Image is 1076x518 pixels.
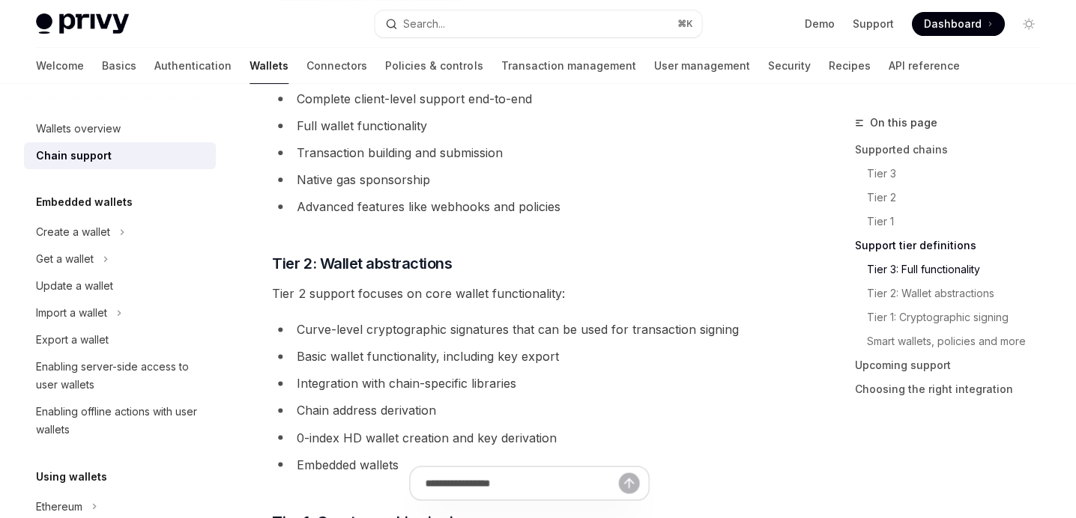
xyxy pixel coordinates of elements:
div: Wallets overview [36,120,121,138]
a: Tier 2: Wallet abstractions [854,281,1052,305]
li: Curve-level cryptographic signatures that can be used for transaction signing [272,319,785,340]
div: Chain support [36,147,112,165]
span: ⌘ K [677,18,692,30]
span: On this page [869,114,937,132]
a: Transaction management [501,48,635,84]
a: Support tier definitions [854,234,1052,258]
a: Smart wallets, policies and more [854,329,1052,353]
div: Search... [403,15,445,33]
a: Chain support [24,142,216,169]
a: Tier 3 [854,162,1052,186]
a: API reference [888,48,959,84]
a: Authentication [154,48,232,84]
li: Transaction building and submission [272,142,785,163]
a: Tier 1: Cryptographic signing [854,305,1052,329]
a: Enabling offline actions with user wallets [24,398,216,443]
a: Choosing the right integration [854,377,1052,401]
a: Tier 1 [854,210,1052,234]
a: Basics [102,48,136,84]
li: Advanced features like webhooks and policies [272,196,785,217]
a: Wallets [250,48,288,84]
li: Chain address derivation [272,400,785,421]
a: Export a wallet [24,326,216,353]
a: Dashboard [911,12,1004,36]
li: Integration with chain-specific libraries [272,373,785,394]
div: Get a wallet [36,250,94,268]
div: Ethereum [36,497,82,515]
button: Toggle Create a wallet section [24,219,216,246]
input: Ask a question... [425,466,618,499]
a: Demo [804,16,834,31]
img: light logo [36,13,129,34]
a: Welcome [36,48,84,84]
a: Enabling server-side access to user wallets [24,353,216,398]
li: Complete client-level support end-to-end [272,88,785,109]
button: Toggle dark mode [1016,12,1040,36]
div: Enabling server-side access to user wallets [36,358,207,394]
div: Update a wallet [36,277,113,295]
a: Connectors [306,48,367,84]
a: Tier 2 [854,186,1052,210]
a: Update a wallet [24,272,216,299]
a: Upcoming support [854,353,1052,377]
button: Toggle Get a wallet section [24,246,216,272]
h5: Embedded wallets [36,193,133,211]
span: Tier 2: Wallet abstractions [272,253,452,274]
a: Recipes [828,48,870,84]
button: Send message [618,472,639,493]
button: Open search [375,10,701,37]
button: Toggle Import a wallet section [24,299,216,326]
a: Security [767,48,810,84]
li: Basic wallet functionality, including key export [272,346,785,367]
a: Support [852,16,893,31]
div: Enabling offline actions with user wallets [36,403,207,439]
h5: Using wallets [36,467,107,485]
a: Policies & controls [385,48,483,84]
a: Wallets overview [24,115,216,142]
span: Dashboard [923,16,981,31]
div: Create a wallet [36,223,110,241]
li: Embedded wallets [272,454,785,475]
li: 0-index HD wallet creation and key derivation [272,427,785,448]
span: Tier 2 support focuses on core wallet functionality: [272,283,785,304]
a: User management [653,48,749,84]
a: Tier 3: Full functionality [854,258,1052,281]
div: Import a wallet [36,304,107,322]
div: Export a wallet [36,331,109,349]
li: Full wallet functionality [272,115,785,136]
li: Native gas sponsorship [272,169,785,190]
a: Supported chains [854,138,1052,162]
